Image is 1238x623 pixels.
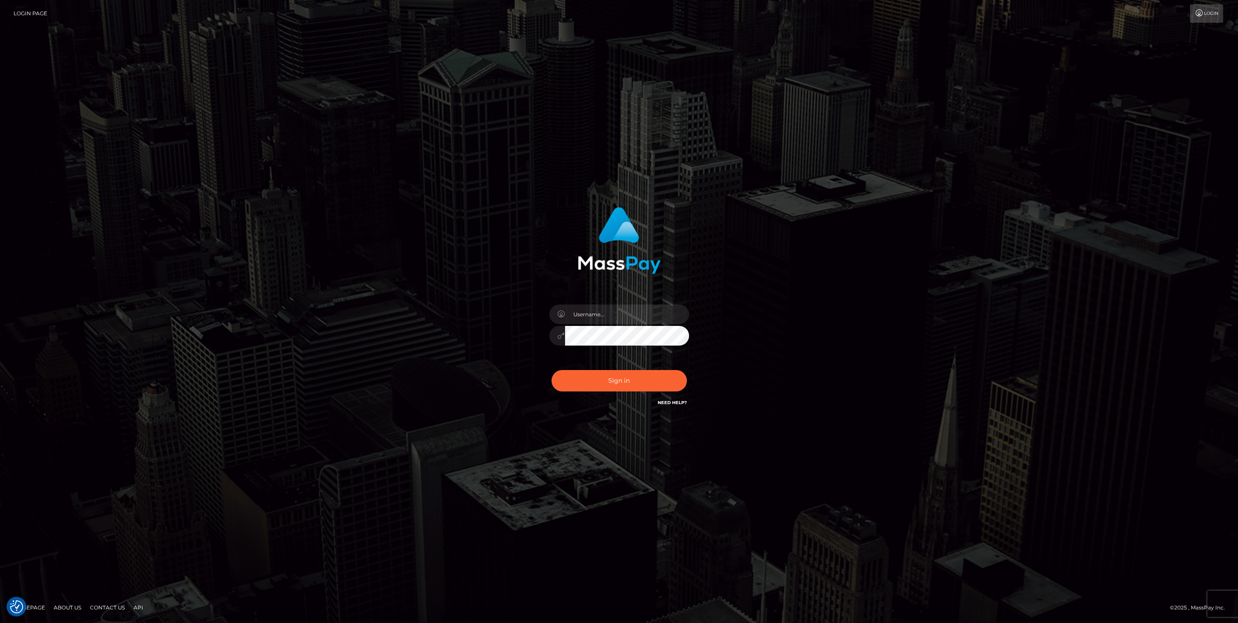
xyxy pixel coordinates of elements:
button: Consent Preferences [10,600,23,613]
a: About Us [50,601,85,614]
div: © 2025 , MassPay Inc. [1170,603,1231,613]
a: Login Page [14,4,47,23]
a: Login [1190,4,1223,23]
a: Need Help? [658,400,687,405]
a: Homepage [10,601,48,614]
img: Revisit consent button [10,600,23,613]
img: MassPay Login [578,207,661,274]
a: Contact Us [86,601,128,614]
a: API [130,601,147,614]
input: Username... [565,305,689,324]
button: Sign in [552,370,687,391]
